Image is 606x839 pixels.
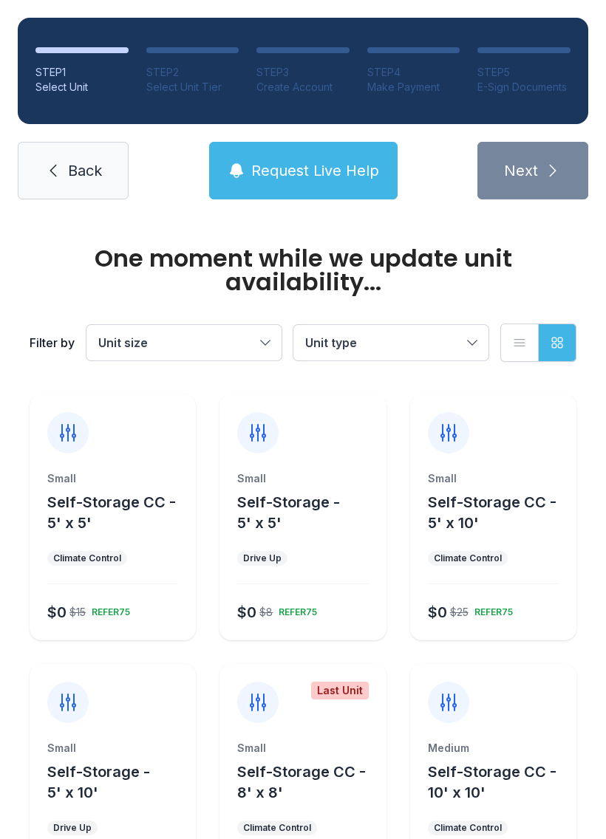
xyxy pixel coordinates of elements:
[477,65,571,80] div: STEP 5
[47,471,178,486] div: Small
[428,741,559,756] div: Medium
[146,65,239,80] div: STEP 2
[68,160,102,181] span: Back
[293,325,488,360] button: Unit type
[47,602,67,623] div: $0
[47,493,176,532] span: Self-Storage CC - 5' x 5'
[428,492,571,533] button: Self-Storage CC - 5' x 10'
[428,763,556,801] span: Self-Storage CC - 10' x 10'
[367,80,460,95] div: Make Payment
[251,160,379,181] span: Request Live Help
[256,80,350,95] div: Create Account
[469,600,513,618] div: REFER75
[86,325,282,360] button: Unit size
[47,761,190,803] button: Self-Storage - 5' x 10'
[237,493,340,532] span: Self-Storage - 5' x 5'
[146,80,239,95] div: Select Unit Tier
[428,602,447,623] div: $0
[47,741,178,756] div: Small
[69,605,86,620] div: $15
[237,471,368,486] div: Small
[428,493,556,532] span: Self-Storage CC - 5' x 10'
[243,552,282,564] div: Drive Up
[305,335,357,350] span: Unit type
[477,80,571,95] div: E-Sign Documents
[86,600,130,618] div: REFER75
[30,334,75,352] div: Filter by
[237,761,380,803] button: Self-Storage CC - 8' x 8'
[428,471,559,486] div: Small
[273,600,317,618] div: REFER75
[434,552,502,564] div: Climate Control
[428,761,571,803] button: Self-Storage CC - 10' x 10'
[243,822,311,834] div: Climate Control
[256,65,350,80] div: STEP 3
[35,80,129,95] div: Select Unit
[237,763,366,801] span: Self-Storage CC - 8' x 8'
[30,247,576,294] div: One moment while we update unit availability...
[53,822,92,834] div: Drive Up
[35,65,129,80] div: STEP 1
[47,492,190,533] button: Self-Storage CC - 5' x 5'
[367,65,460,80] div: STEP 4
[434,822,502,834] div: Climate Control
[311,682,369,699] div: Last Unit
[237,492,380,533] button: Self-Storage - 5' x 5'
[53,552,121,564] div: Climate Control
[237,741,368,756] div: Small
[450,605,469,620] div: $25
[259,605,273,620] div: $8
[98,335,148,350] span: Unit size
[504,160,538,181] span: Next
[237,602,256,623] div: $0
[47,763,150,801] span: Self-Storage - 5' x 10'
